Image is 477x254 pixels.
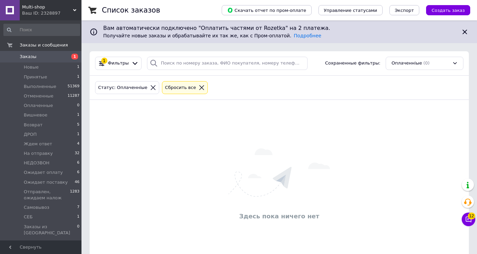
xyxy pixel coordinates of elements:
[24,179,68,185] span: Ожидает поставку
[77,64,79,70] span: 1
[24,122,42,128] span: Возврат
[70,189,79,201] span: 1283
[68,84,79,90] span: 51369
[77,131,79,138] span: 1
[77,122,79,128] span: 5
[75,179,79,185] span: 46
[419,7,470,13] a: Создать заказ
[24,189,70,201] span: Отправлен, ожидаем налож
[24,74,47,80] span: Принятые
[77,103,79,109] span: 0
[77,204,79,211] span: 7
[108,60,129,67] span: Фильтры
[20,54,36,60] span: Заказы
[20,42,68,48] span: Заказы и сообщения
[24,160,50,166] span: НЕДОЗВОН
[24,93,53,99] span: Отмененные
[24,103,53,109] span: Оплаченные
[93,212,465,220] div: Здесь пока ничего нет
[324,8,377,13] span: Управление статусами
[77,141,79,147] span: 4
[318,5,383,15] button: Управление статусами
[24,169,63,176] span: Ожидает оплату
[103,33,321,38] span: Получайте новые заказы и обрабатывайте их так же, как с Пром-оплатой.
[24,112,47,118] span: Вишневое
[222,5,312,15] button: Скачать отчет по пром-оплате
[24,204,49,211] span: Самовывоз
[77,224,79,236] span: 0
[22,10,81,16] div: Ваш ID: 2328897
[423,60,429,66] span: (0)
[164,84,197,91] div: Сбросить все
[24,141,52,147] span: Ждем ответ
[395,8,414,13] span: Экспорт
[3,24,80,36] input: Поиск
[24,150,53,157] span: На отправку
[227,7,306,13] span: Скачать отчет по пром-оплате
[22,4,73,10] span: Multi-shop
[103,24,455,32] span: Вам автоматически подключено "Оплатить частями от Rozetka" на 2 платежа.
[24,214,33,220] span: СЕБ
[389,5,419,15] button: Экспорт
[294,33,321,38] a: Подробнее
[101,58,107,64] div: 1
[77,74,79,80] span: 1
[432,8,465,13] span: Создать заказ
[24,84,56,90] span: Выполненные
[426,5,470,15] button: Создать заказ
[77,169,79,176] span: 6
[68,93,79,99] span: 11287
[325,60,381,67] span: Сохраненные фильтры:
[468,213,475,219] span: 12
[97,84,149,91] div: Статус: Оплаченніые
[77,112,79,118] span: 1
[71,54,78,59] span: 1
[391,60,422,67] span: Оплаченніые
[24,224,77,236] span: Заказы из [GEOGRAPHIC_DATA]
[462,213,475,226] button: Чат с покупателем12
[77,160,79,166] span: 6
[147,57,308,70] input: Поиск по номеру заказа, ФИО покупателя, номеру телефона, Email, номеру накладной
[24,131,37,138] span: ДРОП
[77,214,79,220] span: 1
[75,150,79,157] span: 32
[24,64,39,70] span: Новые
[102,6,160,14] h1: Список заказов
